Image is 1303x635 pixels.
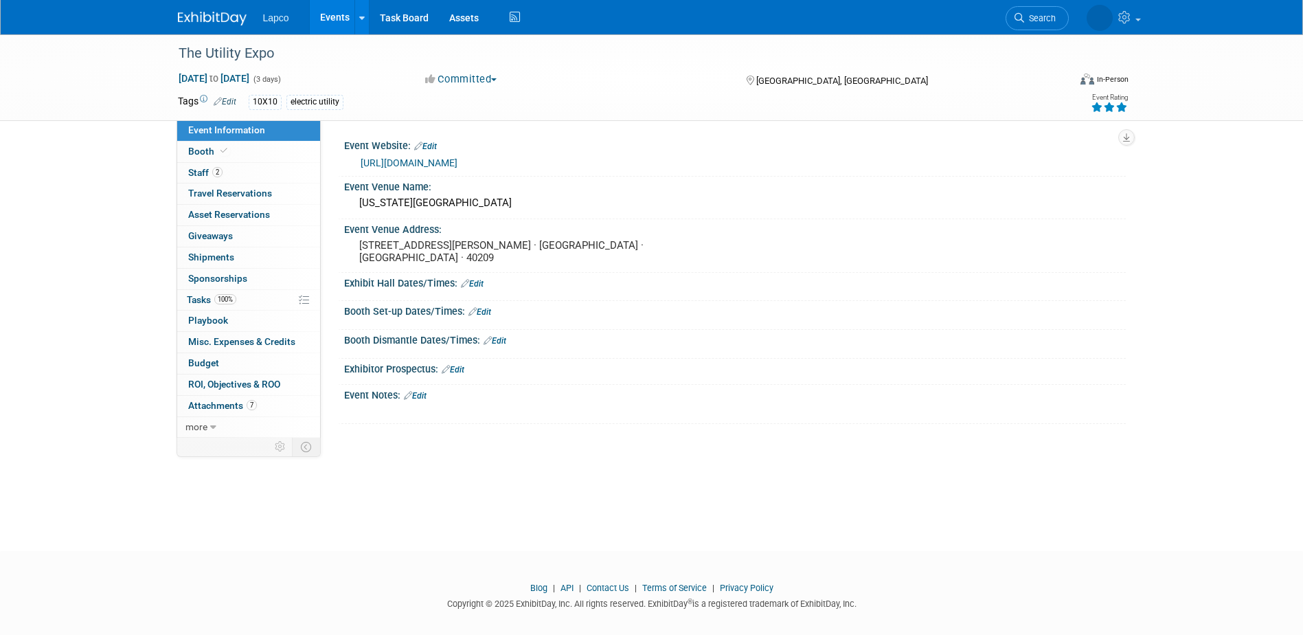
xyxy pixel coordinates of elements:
span: (3 days) [252,75,281,84]
span: more [185,421,207,432]
span: Shipments [188,252,234,263]
a: Travel Reservations [177,183,320,204]
a: Edit [461,279,484,289]
img: Format-Inperson.png [1080,74,1094,85]
a: Shipments [177,247,320,268]
img: Hayden Broussard [1087,5,1113,31]
span: Tasks [187,294,236,305]
span: ROI, Objectives & ROO [188,379,280,390]
a: Edit [214,97,236,107]
a: Edit [414,142,437,151]
span: | [549,583,558,593]
div: Event Venue Name: [344,177,1126,194]
img: ExhibitDay [178,12,247,25]
span: | [709,583,718,593]
a: Asset Reservations [177,205,320,225]
a: Edit [442,365,464,375]
a: Booth [177,142,320,162]
div: Booth Dismantle Dates/Times: [344,330,1126,348]
span: 7 [247,400,257,410]
a: Terms of Service [642,583,707,593]
a: more [177,417,320,438]
span: Playbook [188,315,228,326]
td: Personalize Event Tab Strip [269,438,293,456]
span: Sponsorships [188,273,247,284]
a: [URL][DOMAIN_NAME] [361,157,457,168]
a: ROI, Objectives & ROO [177,375,320,395]
span: [GEOGRAPHIC_DATA], [GEOGRAPHIC_DATA] [756,76,928,86]
div: electric utility [286,95,343,109]
span: Giveaways [188,230,233,241]
span: to [207,73,220,84]
td: Tags [178,94,236,110]
a: Staff2 [177,163,320,183]
a: Contact Us [587,583,629,593]
a: Edit [484,336,506,346]
a: Attachments7 [177,396,320,416]
pre: [STREET_ADDRESS][PERSON_NAME] · [GEOGRAPHIC_DATA] · [GEOGRAPHIC_DATA] · 40209 [359,239,655,264]
div: Booth Set-up Dates/Times: [344,301,1126,319]
span: Attachments [188,400,257,411]
span: [DATE] [DATE] [178,72,250,85]
a: API [560,583,574,593]
span: Event Information [188,124,265,135]
a: Budget [177,353,320,374]
div: Event Venue Address: [344,219,1126,236]
td: Toggle Event Tabs [292,438,320,456]
div: 10X10 [249,95,282,109]
a: Blog [530,583,547,593]
span: Search [1024,13,1056,23]
div: Event Website: [344,135,1126,153]
div: [US_STATE][GEOGRAPHIC_DATA] [354,192,1115,214]
a: Edit [468,307,491,317]
div: Event Rating [1091,94,1128,101]
span: Travel Reservations [188,188,272,199]
span: Budget [188,357,219,368]
a: Event Information [177,120,320,141]
div: Event Format [988,71,1129,92]
span: Staff [188,167,223,178]
div: In-Person [1096,74,1129,85]
div: The Utility Expo [174,41,1048,66]
i: Booth reservation complete [220,147,227,155]
span: Asset Reservations [188,209,270,220]
a: Sponsorships [177,269,320,289]
span: | [631,583,640,593]
div: Exhibit Hall Dates/Times: [344,273,1126,291]
span: | [576,583,585,593]
a: Search [1006,6,1069,30]
div: Event Notes: [344,385,1126,403]
a: Giveaways [177,226,320,247]
span: 2 [212,167,223,177]
a: Misc. Expenses & Credits [177,332,320,353]
span: Misc. Expenses & Credits [188,336,295,347]
span: Booth [188,146,230,157]
span: 100% [214,294,236,304]
a: Playbook [177,311,320,331]
button: Committed [420,72,502,87]
sup: ® [688,598,692,605]
a: Tasks100% [177,290,320,311]
a: Privacy Policy [720,583,773,593]
div: Exhibitor Prospectus: [344,359,1126,377]
span: Lapco [263,12,289,23]
a: Edit [404,391,427,401]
